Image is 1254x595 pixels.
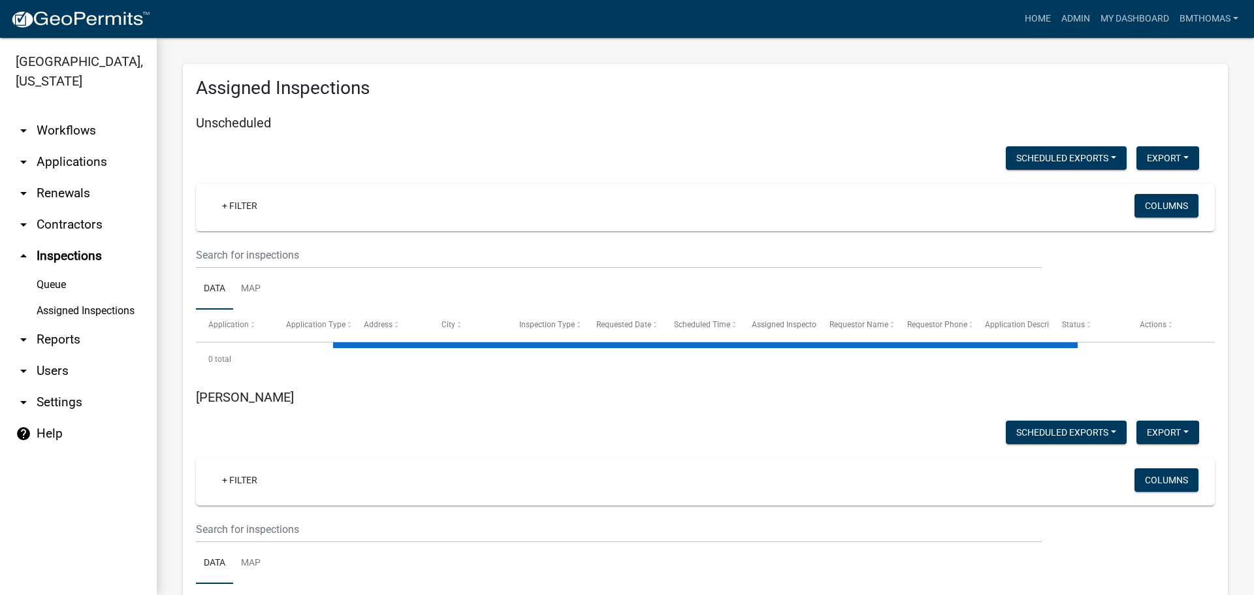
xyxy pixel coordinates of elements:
span: Status [1062,320,1085,329]
a: Map [233,268,268,310]
a: + Filter [212,194,268,217]
i: arrow_drop_down [16,332,31,347]
datatable-header-cell: Assigned Inspector [739,310,817,341]
h3: Assigned Inspections [196,77,1215,99]
i: arrow_drop_down [16,185,31,201]
a: + Filter [212,468,268,492]
span: Application Description [985,320,1067,329]
div: 0 total [196,343,1215,376]
button: Columns [1134,468,1198,492]
span: Address [364,320,393,329]
a: Home [1020,7,1056,31]
input: Search for inspections [196,242,1042,268]
datatable-header-cell: Requestor Name [817,310,895,341]
button: Export [1136,146,1199,170]
span: Inspection Type [519,320,575,329]
datatable-header-cell: Address [351,310,429,341]
i: help [16,426,31,442]
datatable-header-cell: Status [1050,310,1127,341]
i: arrow_drop_up [16,248,31,264]
span: Assigned Inspector [752,320,819,329]
a: Data [196,543,233,585]
datatable-header-cell: Application [196,310,274,341]
a: My Dashboard [1095,7,1174,31]
span: Scheduled Time [674,320,730,329]
span: Actions [1140,320,1166,329]
span: City [442,320,455,329]
span: Requestor Phone [907,320,967,329]
a: bmthomas [1174,7,1244,31]
span: Application Type [286,320,346,329]
input: Search for inspections [196,516,1042,543]
button: Columns [1134,194,1198,217]
button: Export [1136,421,1199,444]
i: arrow_drop_down [16,394,31,410]
datatable-header-cell: Actions [1127,310,1205,341]
i: arrow_drop_down [16,123,31,138]
datatable-header-cell: Inspection Type [506,310,584,341]
datatable-header-cell: Application Description [972,310,1050,341]
i: arrow_drop_down [16,154,31,170]
h5: [PERSON_NAME] [196,389,1215,405]
a: Data [196,268,233,310]
i: arrow_drop_down [16,217,31,233]
span: Requestor Name [829,320,888,329]
datatable-header-cell: Requestor Phone [895,310,973,341]
i: arrow_drop_down [16,363,31,379]
h5: Unscheduled [196,115,1215,131]
button: Scheduled Exports [1006,146,1127,170]
datatable-header-cell: Scheduled Time [662,310,739,341]
datatable-header-cell: Requested Date [584,310,662,341]
span: Requested Date [596,320,651,329]
datatable-header-cell: Application Type [274,310,351,341]
a: Map [233,543,268,585]
span: Application [208,320,249,329]
datatable-header-cell: City [429,310,507,341]
button: Scheduled Exports [1006,421,1127,444]
a: Admin [1056,7,1095,31]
